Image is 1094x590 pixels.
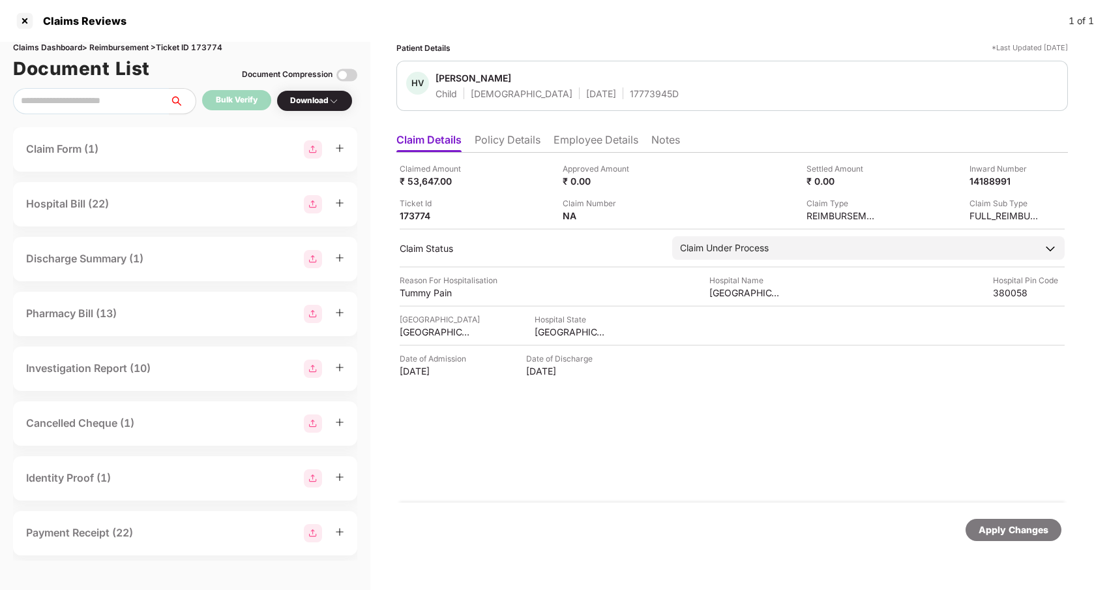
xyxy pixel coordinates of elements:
[563,197,634,210] div: Claim Number
[436,72,511,84] div: [PERSON_NAME]
[35,14,126,27] div: Claims Reviews
[304,414,322,433] img: svg+xml;base64,PHN2ZyBpZD0iR3JvdXBfMjg4MTMiIGRhdGEtbmFtZT0iR3JvdXAgMjg4MTMiIHhtbG5zPSJodHRwOi8vd3...
[13,42,357,54] div: Claims Dashboard > Reimbursement > Ticket ID 173774
[563,163,634,175] div: Approved Amount
[290,95,339,107] div: Download
[400,242,659,255] div: Claim Status
[969,210,1041,222] div: FULL_REIMBURSEMENT
[335,527,344,536] span: plus
[304,195,322,213] img: svg+xml;base64,PHN2ZyBpZD0iR3JvdXBfMjg4MTMiIGRhdGEtbmFtZT0iR3JvdXAgMjg4MTMiIHhtbG5zPSJodHRwOi8vd3...
[471,87,572,100] div: [DEMOGRAPHIC_DATA]
[806,175,878,187] div: ₹ 0.00
[26,525,133,541] div: Payment Receipt (22)
[630,87,679,100] div: 17773945D
[400,197,471,210] div: Ticket Id
[335,144,344,153] span: plus
[526,352,598,365] div: Date of Discharge
[806,163,878,175] div: Settled Amount
[396,42,451,54] div: Patient Details
[680,241,769,255] div: Claim Under Process
[709,274,781,287] div: Hospital Name
[304,469,322,488] img: svg+xml;base64,PHN2ZyBpZD0iR3JvdXBfMjg4MTMiIGRhdGEtbmFtZT0iR3JvdXAgMjg4MTMiIHhtbG5zPSJodHRwOi8vd3...
[979,523,1048,537] div: Apply Changes
[535,313,606,326] div: Hospital State
[304,524,322,542] img: svg+xml;base64,PHN2ZyBpZD0iR3JvdXBfMjg4MTMiIGRhdGEtbmFtZT0iR3JvdXAgMjg4MTMiIHhtbG5zPSJodHRwOi8vd3...
[651,133,680,152] li: Notes
[969,163,1041,175] div: Inward Number
[335,363,344,372] span: plus
[26,196,109,212] div: Hospital Bill (22)
[169,88,196,114] button: search
[26,360,151,377] div: Investigation Report (10)
[329,96,339,106] img: svg+xml;base64,PHN2ZyBpZD0iRHJvcGRvd24tMzJ4MzIiIHhtbG5zPSJodHRwOi8vd3d3LnczLm9yZy8yMDAwL3N2ZyIgd2...
[535,326,606,338] div: [GEOGRAPHIC_DATA]
[992,42,1068,54] div: *Last Updated [DATE]
[304,305,322,323] img: svg+xml;base64,PHN2ZyBpZD0iR3JvdXBfMjg4MTMiIGRhdGEtbmFtZT0iR3JvdXAgMjg4MTMiIHhtbG5zPSJodHRwOi8vd3...
[563,175,634,187] div: ₹ 0.00
[400,287,471,299] div: Tummy Pain
[400,210,471,222] div: 173774
[400,175,471,187] div: ₹ 53,647.00
[436,87,457,100] div: Child
[396,133,462,152] li: Claim Details
[216,94,258,106] div: Bulk Verify
[993,287,1065,299] div: 380058
[335,418,344,427] span: plus
[26,305,117,322] div: Pharmacy Bill (13)
[335,253,344,262] span: plus
[406,72,429,95] div: HV
[400,352,471,365] div: Date of Admission
[993,274,1065,287] div: Hospital Pin Code
[554,133,638,152] li: Employee Details
[335,473,344,482] span: plus
[400,163,471,175] div: Claimed Amount
[563,210,634,222] div: NA
[336,65,357,85] img: svg+xml;base64,PHN2ZyBpZD0iVG9nZ2xlLTMyeDMyIiB4bWxucz0iaHR0cDovL3d3dy53My5vcmcvMjAwMC9zdmciIHdpZH...
[969,197,1041,210] div: Claim Sub Type
[335,198,344,208] span: plus
[400,326,471,338] div: [GEOGRAPHIC_DATA]
[1069,14,1094,28] div: 1 of 1
[26,141,98,157] div: Claim Form (1)
[304,250,322,268] img: svg+xml;base64,PHN2ZyBpZD0iR3JvdXBfMjg4MTMiIGRhdGEtbmFtZT0iR3JvdXAgMjg4MTMiIHhtbG5zPSJodHRwOi8vd3...
[969,175,1041,187] div: 14188991
[806,210,878,222] div: REIMBURSEMENT
[304,360,322,378] img: svg+xml;base64,PHN2ZyBpZD0iR3JvdXBfMjg4MTMiIGRhdGEtbmFtZT0iR3JvdXAgMjg4MTMiIHhtbG5zPSJodHRwOi8vd3...
[806,197,878,210] div: Claim Type
[526,365,598,377] div: [DATE]
[400,313,480,326] div: [GEOGRAPHIC_DATA]
[475,133,540,152] li: Policy Details
[586,87,616,100] div: [DATE]
[400,274,497,287] div: Reason For Hospitalisation
[335,308,344,317] span: plus
[26,470,111,486] div: Identity Proof (1)
[1044,242,1057,255] img: downArrowIcon
[709,287,781,299] div: [GEOGRAPHIC_DATA]
[26,415,134,431] div: Cancelled Cheque (1)
[400,365,471,377] div: [DATE]
[304,140,322,159] img: svg+xml;base64,PHN2ZyBpZD0iR3JvdXBfMjg4MTMiIGRhdGEtbmFtZT0iR3JvdXAgMjg4MTMiIHhtbG5zPSJodHRwOi8vd3...
[13,54,150,83] h1: Document List
[169,96,196,106] span: search
[242,69,333,81] div: Document Compression
[26,251,143,267] div: Discharge Summary (1)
